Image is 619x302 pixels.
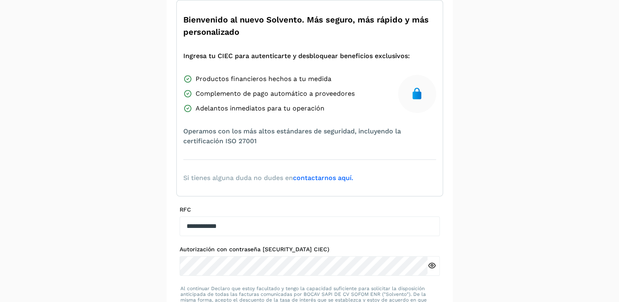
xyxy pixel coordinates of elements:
span: Operamos con los más altos estándares de seguridad, incluyendo la certificación ISO 27001 [183,126,436,146]
a: contactarnos aquí. [293,174,353,182]
label: Autorización con contraseña [SECURITY_DATA] CIEC) [180,246,440,253]
span: Productos financieros hechos a tu medida [196,74,331,84]
img: secure [410,87,423,100]
span: Complemento de pago automático a proveedores [196,89,355,99]
span: Si tienes alguna duda no dudes en [183,173,353,183]
span: Ingresa tu CIEC para autenticarte y desbloquear beneficios exclusivos: [183,51,410,61]
span: Adelantos inmediatos para tu operación [196,104,324,113]
label: RFC [180,206,440,213]
span: Bienvenido al nuevo Solvento. Más seguro, más rápido y más personalizado [183,14,436,38]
